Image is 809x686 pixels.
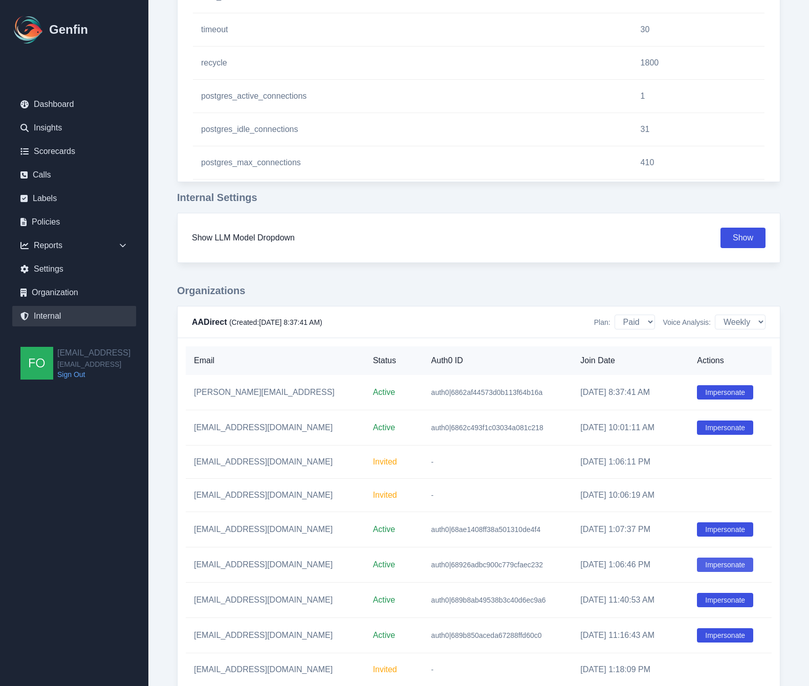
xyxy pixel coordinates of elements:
span: (Created: [DATE] 8:37:41 AM ) [229,318,322,326]
td: [EMAIL_ADDRESS][DOMAIN_NAME] [186,547,365,583]
td: 410 [632,146,764,180]
button: Impersonate [697,385,753,400]
div: Reports [12,235,136,256]
td: [DATE] 11:40:53 AM [572,583,689,618]
button: Impersonate [697,628,753,643]
a: Dashboard [12,94,136,115]
td: [DATE] 1:07:37 PM [572,512,689,547]
td: [DATE] 1:06:11 PM [572,446,689,479]
button: Show [720,228,766,248]
td: [EMAIL_ADDRESS][DOMAIN_NAME] [186,410,365,446]
td: 1 [632,80,764,113]
a: Internal [12,306,136,326]
td: 30 [632,13,764,47]
td: [DATE] 11:16:43 AM [572,618,689,653]
td: [DATE] 1:06:46 PM [572,547,689,583]
td: postgres_max_connections [193,146,632,180]
td: [DATE] 10:01:11 AM [572,410,689,446]
span: Plan: [594,317,610,327]
a: Settings [12,259,136,279]
td: 1800 [632,47,764,80]
span: - [431,491,434,499]
span: Active [373,423,396,432]
td: recycle [193,47,632,80]
h2: [EMAIL_ADDRESS] [57,347,130,359]
span: auth0|68926adbc900c779cfaec232 [431,561,543,569]
a: Labels [12,188,136,209]
th: Actions [689,346,772,375]
span: Invited [373,491,397,499]
span: auth0|689b850aceda67288ffd60c0 [431,631,542,639]
span: Active [373,388,396,396]
h3: Internal Settings [177,190,780,205]
td: 31 [632,113,764,146]
span: Voice Analysis: [663,317,711,327]
h3: Show LLM Model Dropdown [192,232,295,244]
td: postgres_active_connections [193,80,632,113]
img: founders@genfin.ai [20,347,53,380]
span: Active [373,595,396,604]
span: Active [373,525,396,534]
span: Invited [373,665,397,674]
th: Email [186,346,365,375]
th: Join Date [572,346,689,375]
span: auth0|68ae1408ff38a501310de4f4 [431,525,541,534]
td: [EMAIL_ADDRESS][DOMAIN_NAME] [186,479,365,512]
a: Calls [12,165,136,185]
td: [EMAIL_ADDRESS][DOMAIN_NAME] [186,512,365,547]
span: [EMAIL_ADDRESS] [57,359,130,369]
span: auth0|689b8ab49538b3c40d6ec9a6 [431,596,546,604]
a: Scorecards [12,141,136,162]
img: Logo [12,13,45,46]
h4: AADirect [192,316,322,328]
h1: Genfin [49,21,88,38]
button: Impersonate [697,558,753,572]
button: Impersonate [697,593,753,607]
td: [EMAIL_ADDRESS][DOMAIN_NAME] [186,446,365,479]
span: auth0|6862af44573d0b113f64b16a [431,388,543,396]
td: timeout [193,13,632,47]
td: [EMAIL_ADDRESS][DOMAIN_NAME] [186,583,365,618]
td: [DATE] 10:06:19 AM [572,479,689,512]
span: auth0|6862c493f1c03034a081c218 [431,424,543,432]
span: Active [373,631,396,639]
th: Status [365,346,423,375]
button: Impersonate [697,522,753,537]
th: Auth0 ID [423,346,573,375]
span: Invited [373,457,397,466]
td: [PERSON_NAME][EMAIL_ADDRESS] [186,375,365,410]
a: Sign Out [57,369,130,380]
h3: Organizations [177,283,780,298]
span: - [431,458,434,466]
td: [DATE] 8:37:41 AM [572,375,689,410]
button: Impersonate [697,421,753,435]
span: Active [373,560,396,569]
td: postgres_idle_connections [193,113,632,146]
a: Insights [12,118,136,138]
a: Organization [12,282,136,303]
span: - [431,666,434,674]
td: [EMAIL_ADDRESS][DOMAIN_NAME] [186,618,365,653]
a: Policies [12,212,136,232]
